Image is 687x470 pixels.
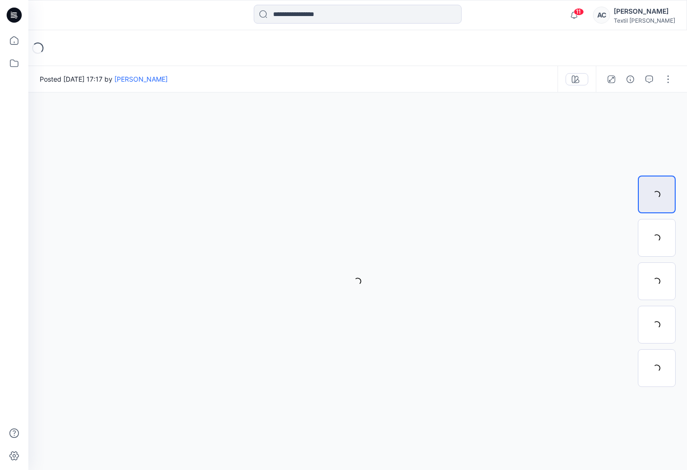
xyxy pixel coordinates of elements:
[40,74,168,84] span: Posted [DATE] 17:17 by
[614,17,675,24] div: Textil [PERSON_NAME]
[623,72,638,87] button: Details
[614,6,675,17] div: [PERSON_NAME]
[114,75,168,83] a: [PERSON_NAME]
[593,7,610,24] div: AC
[574,8,584,16] span: 11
